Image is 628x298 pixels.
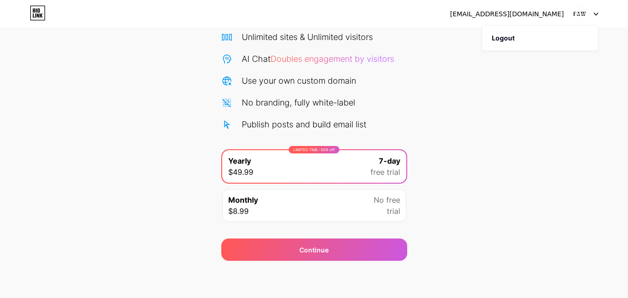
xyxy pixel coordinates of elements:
span: $49.99 [228,166,253,178]
div: No branding, fully white-label [242,96,355,109]
div: AI Chat [242,53,394,65]
span: No free [374,194,400,205]
div: [EMAIL_ADDRESS][DOMAIN_NAME] [450,9,564,19]
span: Doubles engagement by visitors [271,54,394,64]
span: free trial [370,166,400,178]
div: LIMITED TIME : 50% off [289,146,339,153]
span: Monthly [228,194,258,205]
li: Logout [483,26,598,51]
div: Unlimited sites & Unlimited visitors [242,31,373,43]
img: fawfashion [571,5,588,23]
span: trial [387,205,400,217]
span: $8.99 [228,205,249,217]
span: 7-day [379,155,400,166]
span: Yearly [228,155,251,166]
span: Continue [299,245,329,255]
div: Publish posts and build email list [242,118,366,131]
div: Use your own custom domain [242,74,356,87]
